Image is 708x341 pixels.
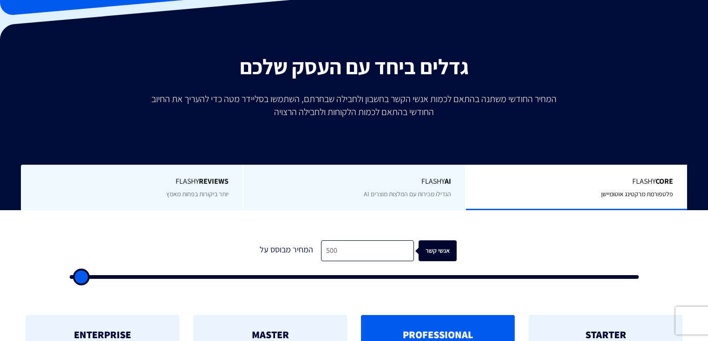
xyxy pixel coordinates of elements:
[166,190,229,198] span: יותר ביקורות בפחות מאמץ
[543,329,669,340] h2: STARTER
[35,176,229,187] span: Flashy
[364,190,451,198] span: הגדילו מכירות עם המלצות מוצרים AI
[375,329,501,340] h2: PROFESSIONAL
[145,92,563,118] p: המחיר החודשי משתנה בהתאם לכמות אנשי הקשר בחשבון ולחבילה שבחרתם, השתמשו בסליידר מטה כדי להעריך את ...
[39,329,165,340] h2: ENTERPRISE
[445,176,451,186] b: AI
[480,176,673,187] span: Flashy
[656,176,673,186] b: Core
[7,55,701,78] h2: גדלים ביחד עם העסק שלכם
[424,240,462,261] div: אנשי קשר
[199,176,229,186] b: REVIEWS
[207,329,333,340] h2: MASTER
[601,190,673,198] span: פלטפורמת מרקטינג אוטומיישן
[257,176,451,187] span: Flashy
[251,240,321,261] div: המחיר מבוסס על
